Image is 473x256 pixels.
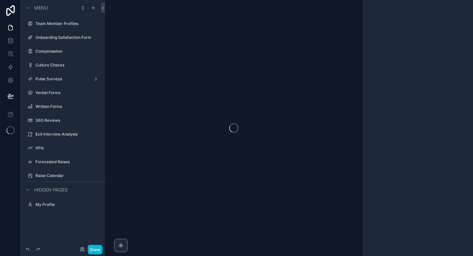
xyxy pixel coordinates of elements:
[35,90,100,95] label: Verbal Forms
[35,202,100,207] label: My Profile
[35,118,100,123] label: 360 Reviews
[35,49,100,54] label: Compensation
[35,63,100,68] label: Culture Checks
[35,132,100,137] label: Exit Interview Analysis
[35,35,100,40] label: Onboarding Satisfaction Form
[35,104,100,109] label: Written Forms
[34,187,68,193] span: Hidden pages
[35,21,100,26] label: Team Member Profiles
[34,5,48,11] span: Menu
[35,159,100,165] label: Forecasted Raises
[35,173,100,178] label: Raise Calendar
[35,76,91,82] label: Pulse Surveys
[35,145,100,151] label: KPIs
[88,245,102,254] button: Done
